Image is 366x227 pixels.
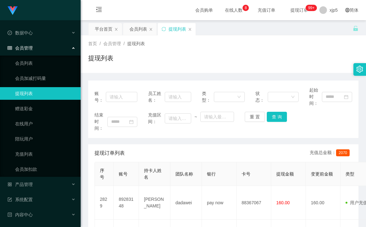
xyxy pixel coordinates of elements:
i: 图标: setting [356,66,363,73]
sup: 163 [306,5,317,11]
i: 图标: down [291,95,295,99]
span: 类型： [202,90,214,104]
span: 状态： [255,90,268,104]
input: 请输入最大值为 [200,112,234,122]
div: 充值总金额： [310,149,352,157]
span: 提现列表 [127,41,145,46]
p: 8 [245,5,247,11]
span: 团队名称 [175,171,193,176]
img: logo.9652507e.png [8,6,18,15]
td: dadawei [170,186,202,220]
button: 重 置 [245,112,265,122]
td: 88367067 [237,186,271,220]
i: 图标: sync [162,27,166,31]
div: 提现列表 [169,23,186,35]
span: 账号： [94,90,106,104]
i: 图标: close [188,27,192,31]
i: 图标: appstore-o [8,182,12,187]
i: 图标: close [114,27,118,31]
span: / [123,41,125,46]
a: 在线用户 [15,117,76,130]
h1: 提现列表 [88,53,113,63]
td: 89283148 [114,186,139,220]
td: pay now [202,186,237,220]
input: 请输入最小值为 [165,113,191,123]
a: 会员加减打码量 [15,72,76,85]
i: 图标: check-circle-o [8,31,12,35]
span: 产品管理 [8,182,33,187]
span: 员工姓名： [148,90,165,104]
i: 图标: menu-fold [88,0,110,21]
a: 会员加扣款 [15,163,76,176]
input: 请输入 [106,92,137,102]
span: 会员管理 [8,45,33,51]
span: 序号 [100,168,104,180]
span: 内容中心 [8,212,33,217]
span: 变更前金额 [311,171,333,176]
i: 图标: profile [8,212,12,217]
span: 首页 [88,41,97,46]
span: 提现金额 [276,171,294,176]
a: 提现列表 [15,87,76,100]
i: 图标: calendar [129,120,134,124]
a: 充值列表 [15,148,76,160]
sup: 8 [243,5,249,11]
span: 持卡人姓名 [144,168,162,180]
span: 充值区间： [148,112,165,125]
span: 提现订单列表 [94,149,125,157]
span: 160.00 [276,200,290,205]
input: 请输入 [165,92,191,102]
span: 充值订单 [254,8,278,12]
i: 图标: close [149,27,153,31]
span: / [100,41,101,46]
i: 图标: form [8,197,12,202]
a: 赠送彩金 [15,102,76,115]
i: 图标: table [8,46,12,50]
td: 160.00 [306,186,340,220]
td: 2829 [95,186,114,220]
span: 卡号 [242,171,250,176]
span: 2070 [336,149,350,156]
td: [PERSON_NAME] [139,186,170,220]
span: 系统配置 [8,197,33,202]
i: 图标: unlock [353,26,358,31]
span: 账号 [119,171,128,176]
span: ~ [191,114,201,120]
span: 数据中心 [8,30,33,35]
span: 会员管理 [103,41,121,46]
a: 会员列表 [15,57,76,69]
i: 图标: global [345,8,350,12]
span: 结束时间： [94,112,107,132]
button: 查 询 [267,112,287,122]
a: 陪玩用户 [15,133,76,145]
span: 起始时间： [309,87,322,107]
span: 在线人数 [222,8,246,12]
i: 图标: calendar [344,95,348,99]
span: 类型 [346,171,354,176]
span: 银行 [207,171,216,176]
i: 图标: down [237,95,241,99]
div: 平台首页 [95,23,112,35]
div: 会员列表 [129,23,147,35]
span: 提现订单 [287,8,311,12]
